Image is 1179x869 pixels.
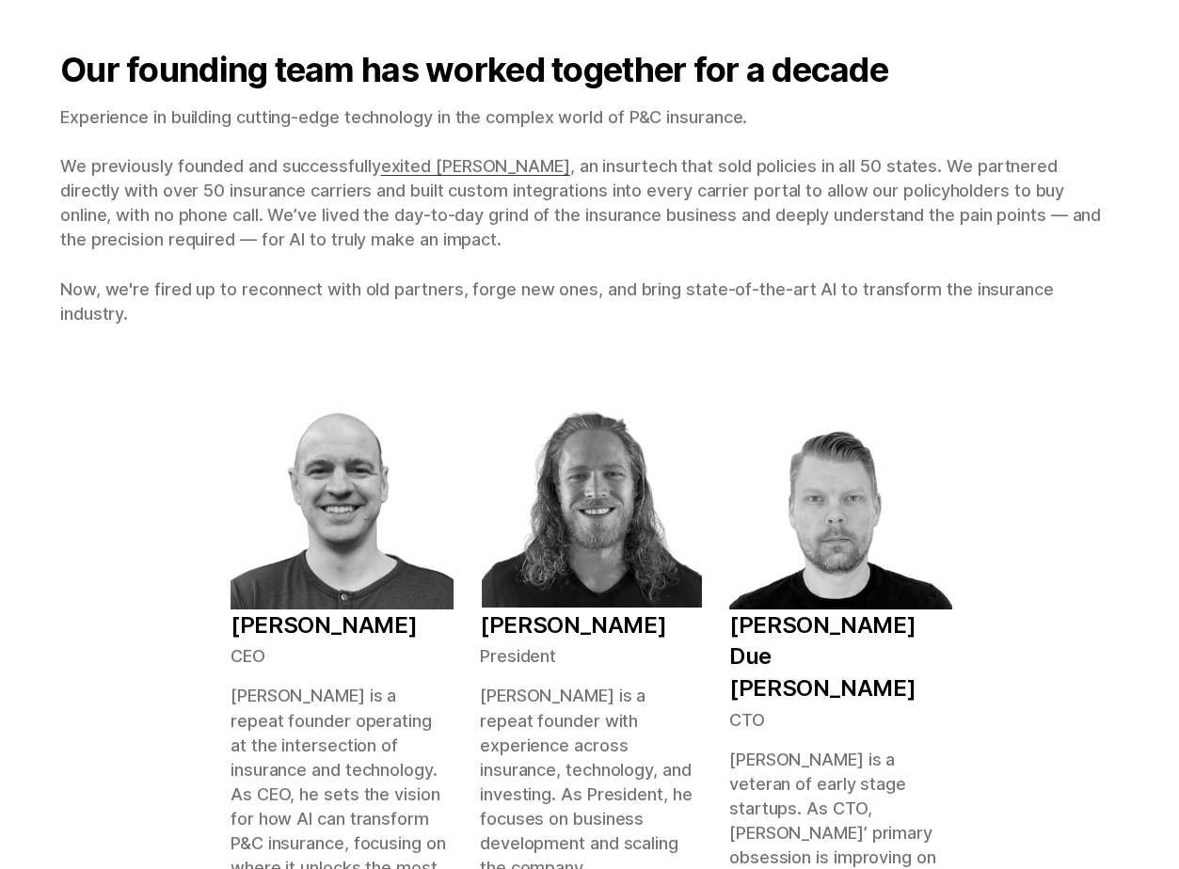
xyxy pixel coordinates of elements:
[729,708,765,733] p: CTO
[480,644,556,669] p: President
[60,107,747,176] span: Experience in building cutting-edge technology in the complex world of P&C insurance. We previous...
[231,644,265,669] p: CEO
[60,156,1106,324] span: , an insurtech that sold policies in all 50 states. We partnered directly with over 50 insurance ...
[729,609,948,704] p: [PERSON_NAME] Due [PERSON_NAME]
[60,50,1119,90] h2: Our founding team has worked together for a decade
[231,609,418,641] p: [PERSON_NAME]
[381,156,570,176] a: exited [PERSON_NAME]
[480,609,667,641] p: [PERSON_NAME]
